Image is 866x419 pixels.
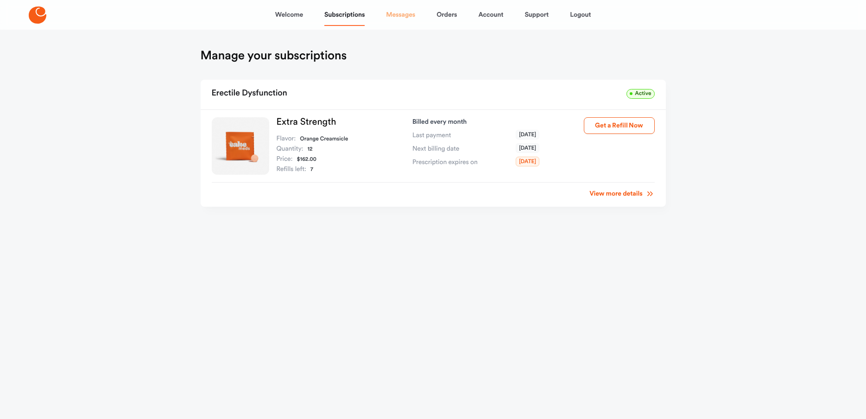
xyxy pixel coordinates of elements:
img: Extra Strength [212,117,269,175]
a: Welcome [275,4,303,26]
button: Get a Refill Now [584,117,655,134]
dd: 12 [308,144,313,154]
a: Support [525,4,549,26]
dd: $162.00 [297,154,316,165]
span: Prescription expires on [412,158,478,167]
span: [DATE] [516,143,539,153]
a: Orders [436,4,457,26]
dt: Price: [277,154,293,165]
dt: Quantity: [277,144,303,154]
p: Billed every month [412,117,569,127]
h1: Manage your subscriptions [201,48,347,63]
a: Account [478,4,503,26]
dt: Flavor: [277,134,296,144]
span: Next billing date [412,144,459,153]
span: Last payment [412,131,451,140]
span: [DATE] [516,130,539,140]
span: Active [626,89,654,99]
a: Extra Strength [277,117,336,127]
a: Subscriptions [324,4,365,26]
a: Logout [570,4,591,26]
a: Messages [386,4,415,26]
dd: Orange Creamsicle [300,134,348,144]
a: View more details [589,189,654,198]
dt: Refills left: [277,165,306,175]
dd: 7 [310,165,313,175]
span: [DATE] [516,157,539,166]
h2: Erectile Dysfunction [212,85,287,102]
